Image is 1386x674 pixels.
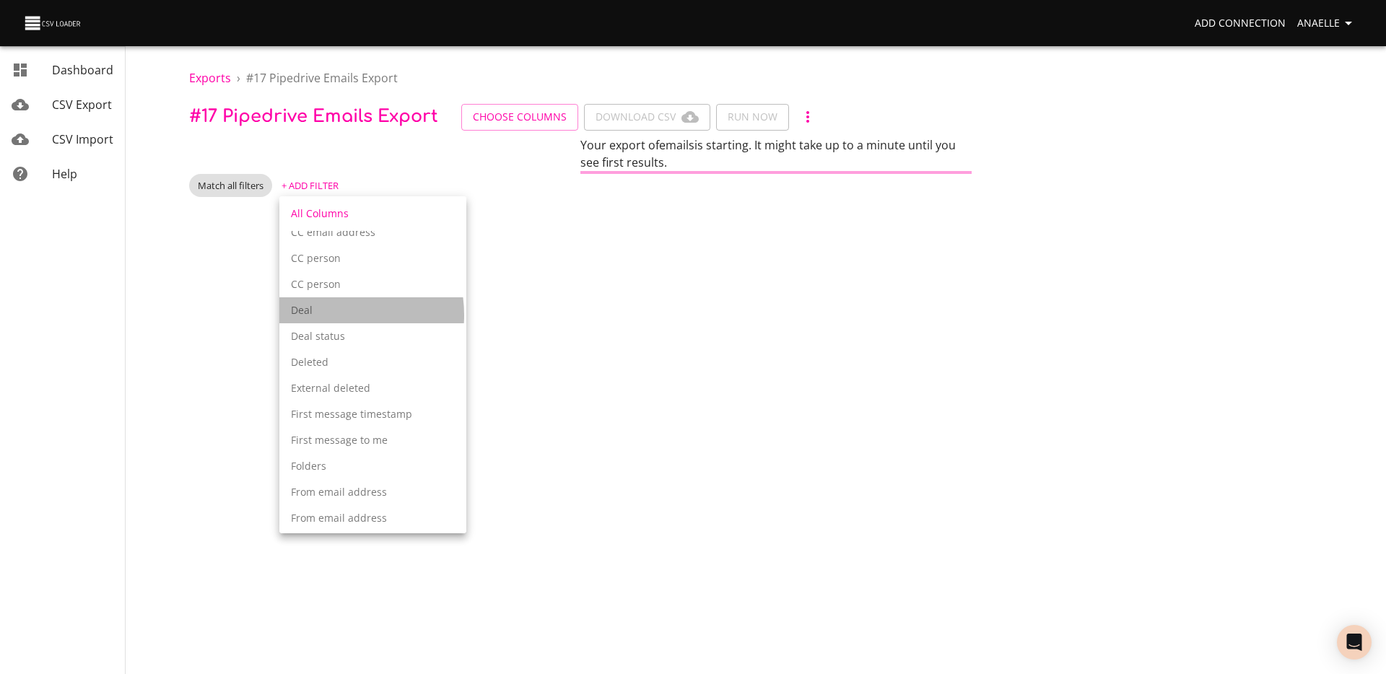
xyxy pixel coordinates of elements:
div: First message to me [279,427,466,453]
p: External deleted [291,381,455,395]
p: Folders [291,459,455,473]
p: Deal status [291,329,455,343]
div: From email address [279,479,466,505]
p: From email address [291,511,455,525]
p: Deal [291,303,455,318]
div: CC person [279,245,466,271]
p: CC email address [291,225,455,240]
p: From email address [291,485,455,499]
p: CC person [291,251,455,266]
div: First message timestamp [279,401,466,427]
p: Deleted [291,355,455,369]
p: First message to me [291,433,455,447]
div: CC person [279,271,466,297]
p: First message timestamp [291,407,455,421]
div: Deal [279,297,466,323]
div: Deal status [279,323,466,349]
li: All Columns [279,196,466,231]
div: From email address [279,505,466,531]
div: Open Intercom Messenger [1337,625,1372,660]
div: Folders [279,453,466,479]
p: CC person [291,277,455,292]
div: CC email address [279,219,466,245]
div: External deleted [279,375,466,401]
div: Deleted [279,349,466,375]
